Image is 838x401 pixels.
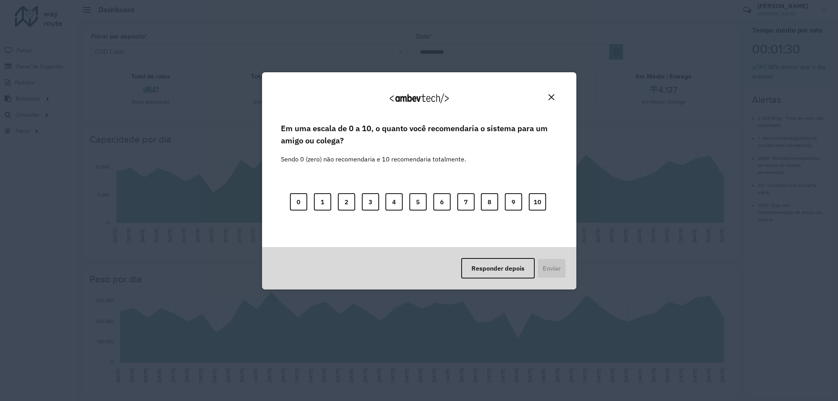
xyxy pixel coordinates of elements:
button: 7 [457,193,475,211]
label: Sendo 0 (zero) não recomendaria e 10 recomendaria totalmente. [281,145,466,164]
button: 0 [290,193,307,211]
button: 8 [481,193,498,211]
button: 1 [314,193,331,211]
button: 5 [409,193,427,211]
button: 10 [529,193,546,211]
img: Logo Ambevtech [390,93,449,103]
button: 6 [433,193,451,211]
label: Em uma escala de 0 a 10, o quanto você recomendaria o sistema para um amigo ou colega? [281,123,557,146]
img: Close [548,94,554,100]
button: 9 [505,193,522,211]
button: 3 [362,193,379,211]
button: 2 [338,193,355,211]
button: 4 [385,193,403,211]
button: Responder depois [461,258,535,278]
button: Close [545,91,557,103]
